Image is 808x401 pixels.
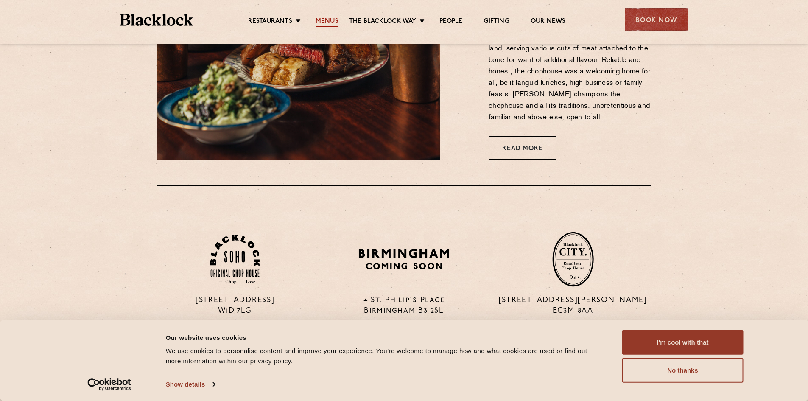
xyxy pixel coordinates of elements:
[625,8,688,31] div: Book Now
[622,330,744,355] button: I'm cool with that
[552,232,594,287] img: City-stamp-default.svg
[484,17,509,27] a: Gifting
[439,17,462,27] a: People
[326,295,482,317] p: 4 St. Philip's Place Birmingham B3 2SL
[166,346,603,366] div: We use cookies to personalise content and improve your experience. You're welcome to manage how a...
[166,378,215,391] a: Show details
[349,17,416,27] a: The Blacklock Way
[357,246,451,272] img: BIRMINGHAM-P22_-e1747915156957.png
[489,136,556,160] a: Read More
[72,378,146,391] a: Usercentrics Cookiebot - opens in a new window
[120,14,193,26] img: BL_Textured_Logo-footer-cropped.svg
[495,295,651,317] p: [STREET_ADDRESS][PERSON_NAME] EC3M 8AA
[316,17,338,27] a: Menus
[622,358,744,383] button: No thanks
[157,295,313,317] p: [STREET_ADDRESS] W1D 7LG
[248,17,292,27] a: Restaurants
[531,17,566,27] a: Our News
[489,20,651,123] p: Established in the 1690s, chophouses became the beating heart of towns and cities up and down the...
[166,332,603,342] div: Our website uses cookies
[210,235,260,284] img: Soho-stamp-default.svg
